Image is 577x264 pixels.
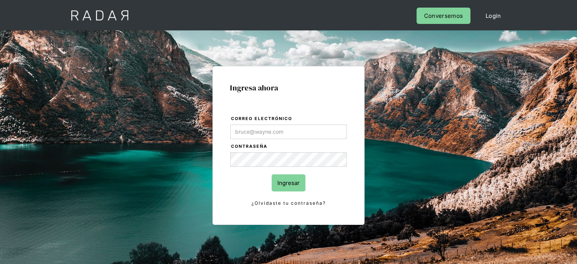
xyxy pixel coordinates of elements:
a: Conversemos [417,8,470,24]
a: Login [478,8,509,24]
input: bruce@wayne.com [230,125,347,139]
h1: Ingresa ahora [230,84,347,92]
a: ¿Olvidaste tu contraseña? [230,199,347,207]
input: Ingresar [272,174,305,191]
form: Login Form [230,115,347,207]
label: Contraseña [231,143,347,150]
label: Correo electrónico [231,115,347,123]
